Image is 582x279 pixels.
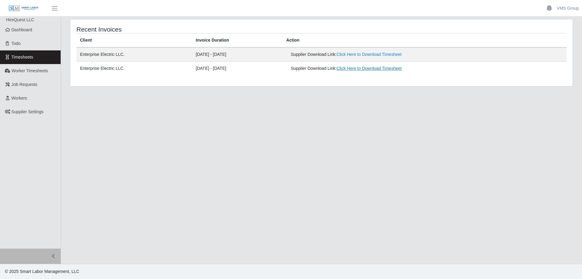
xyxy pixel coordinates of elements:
span: © 2025 Smart Labor Management, LLC [5,269,79,274]
a: VMS Group [557,5,579,12]
td: [DATE] - [DATE] [192,47,283,62]
img: SLM Logo [8,5,39,12]
td: Enterprise Electric LLC. [76,62,192,76]
span: Supplier Settings [12,109,44,114]
span: Workers [12,96,27,100]
td: Enterprise Electric LLC. [76,47,192,62]
span: HireQuest LLC [6,17,34,22]
h4: Recent Invoices [76,26,275,33]
div: Supplier Download Link: [291,51,466,58]
span: Job Requests [12,82,38,87]
th: Client [76,33,192,48]
span: Dashboard [12,27,32,32]
a: Click Here to Download Timesheet [336,52,402,57]
a: Click Here to Download Timesheet [336,66,402,71]
span: Worker Timesheets [12,68,48,73]
th: Invoice Duration [192,33,283,48]
td: [DATE] - [DATE] [192,62,283,76]
span: Todo [12,41,21,46]
div: Supplier Download Link: [291,65,466,72]
span: Timesheets [12,55,33,60]
th: Action [283,33,567,48]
